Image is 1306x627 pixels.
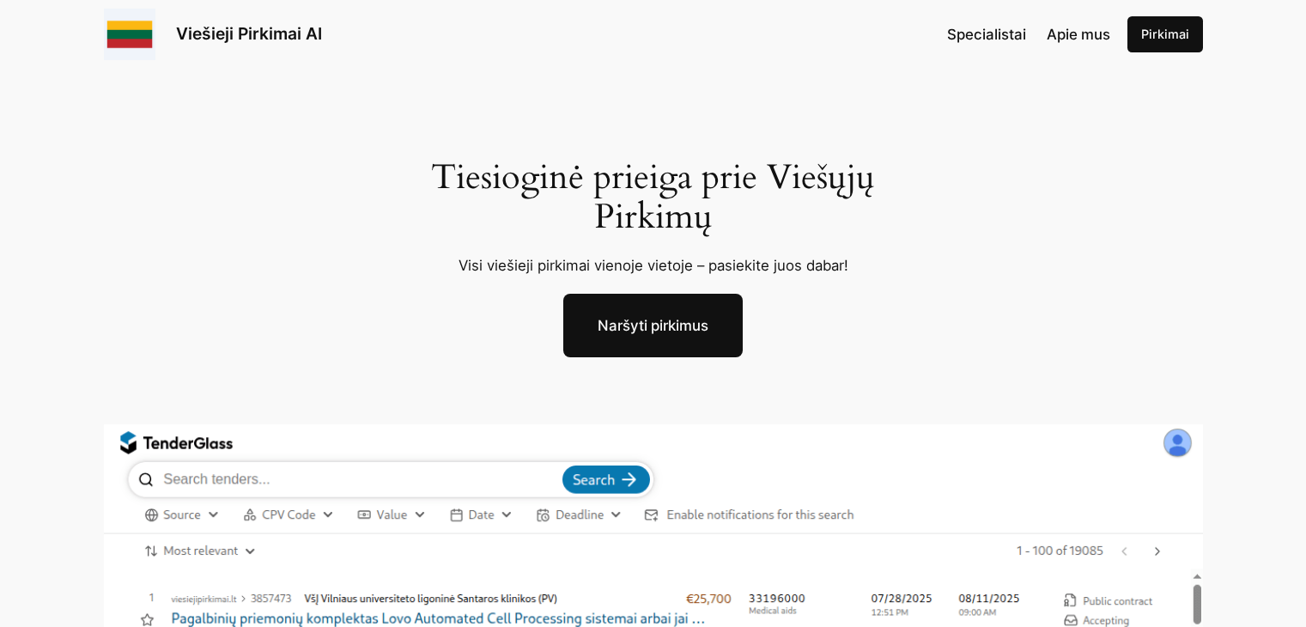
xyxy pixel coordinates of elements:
[947,23,1026,46] a: Specialistai
[947,23,1110,46] nav: Navigation
[1047,26,1110,43] span: Apie mus
[176,23,322,44] a: Viešieji Pirkimai AI
[410,254,896,277] p: Visi viešieji pirkimai vienoje vietoje – pasiekite juos dabar!
[563,294,743,357] a: Naršyti pirkimus
[104,9,155,60] img: Viešieji pirkimai logo
[947,26,1026,43] span: Specialistai
[1127,16,1203,52] a: Pirkimai
[410,158,896,237] h1: Tiesioginė prieiga prie Viešųjų Pirkimų
[1047,23,1110,46] a: Apie mus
